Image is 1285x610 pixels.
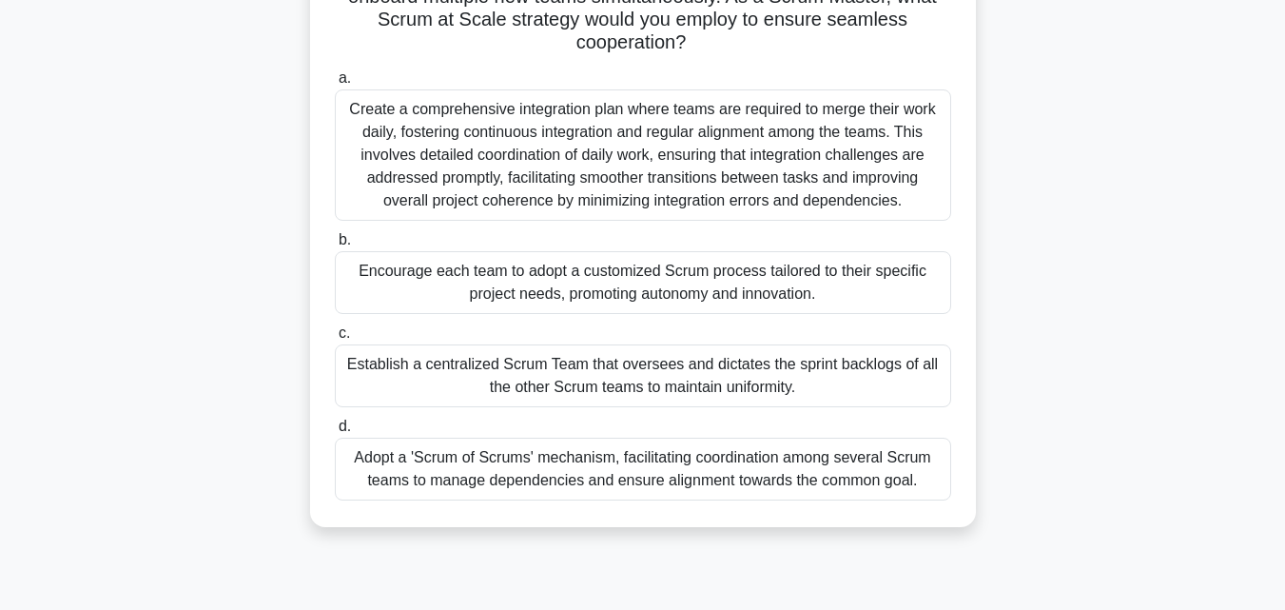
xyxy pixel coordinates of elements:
span: d. [339,418,351,434]
div: Adopt a 'Scrum of Scrums' mechanism, facilitating coordination among several Scrum teams to manag... [335,438,951,501]
span: c. [339,325,350,341]
div: Create a comprehensive integration plan where teams are required to merge their work daily, foste... [335,89,951,221]
span: b. [339,231,351,247]
div: Establish a centralized Scrum Team that oversees and dictates the sprint backlogs of all the othe... [335,344,951,407]
span: a. [339,69,351,86]
div: Encourage each team to adopt a customized Scrum process tailored to their specific project needs,... [335,251,951,314]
